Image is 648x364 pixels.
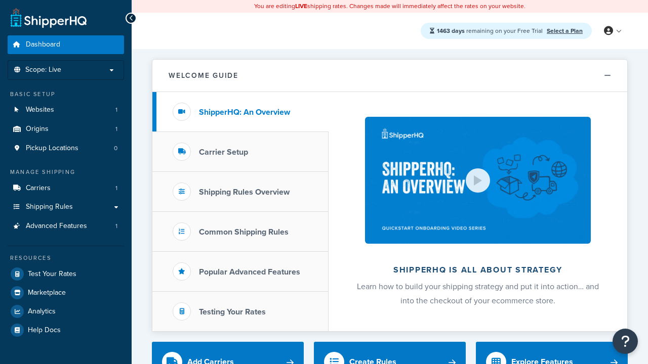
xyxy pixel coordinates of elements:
[357,281,599,306] span: Learn how to build your shipping strategy and put it into action… and into the checkout of your e...
[8,302,124,321] a: Analytics
[8,179,124,198] a: Carriers1
[437,26,544,35] span: remaining on your Free Trial
[8,217,124,236] li: Advanced Features
[26,222,87,231] span: Advanced Features
[199,148,248,157] h3: Carrier Setup
[199,307,266,316] h3: Testing Your Rates
[8,168,124,176] div: Manage Shipping
[114,144,117,153] span: 0
[8,284,124,302] a: Marketplace
[295,2,307,11] b: LIVE
[28,289,66,297] span: Marketplace
[199,188,290,197] h3: Shipping Rules Overview
[26,144,78,153] span: Pickup Locations
[8,139,124,158] a: Pickup Locations0
[8,139,124,158] li: Pickup Locations
[8,35,124,54] a: Dashboard
[8,217,124,236] a: Advanced Features1
[8,90,124,99] div: Basic Setup
[28,307,56,316] span: Analytics
[26,40,60,49] span: Dashboard
[8,101,124,119] a: Websites1
[115,222,117,231] span: 1
[8,198,124,216] a: Shipping Rules
[25,66,61,74] span: Scope: Live
[26,106,54,114] span: Websites
[115,125,117,133] span: 1
[8,321,124,339] a: Help Docs
[613,329,638,354] button: Open Resource Center
[365,117,591,244] img: ShipperHQ is all about strategy
[28,270,76,279] span: Test Your Rates
[115,184,117,193] span: 1
[28,326,61,335] span: Help Docs
[115,106,117,114] span: 1
[8,179,124,198] li: Carriers
[26,125,49,133] span: Origins
[8,265,124,283] a: Test Your Rates
[8,120,124,139] li: Origins
[355,265,600,275] h2: ShipperHQ is all about strategy
[199,267,300,277] h3: Popular Advanced Features
[8,120,124,139] a: Origins1
[8,101,124,119] li: Websites
[26,203,73,211] span: Shipping Rules
[199,108,290,117] h3: ShipperHQ: An Overview
[26,184,51,193] span: Carriers
[547,26,583,35] a: Select a Plan
[152,60,627,92] button: Welcome Guide
[437,26,465,35] strong: 1463 days
[8,254,124,262] div: Resources
[199,227,289,237] h3: Common Shipping Rules
[169,72,238,79] h2: Welcome Guide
